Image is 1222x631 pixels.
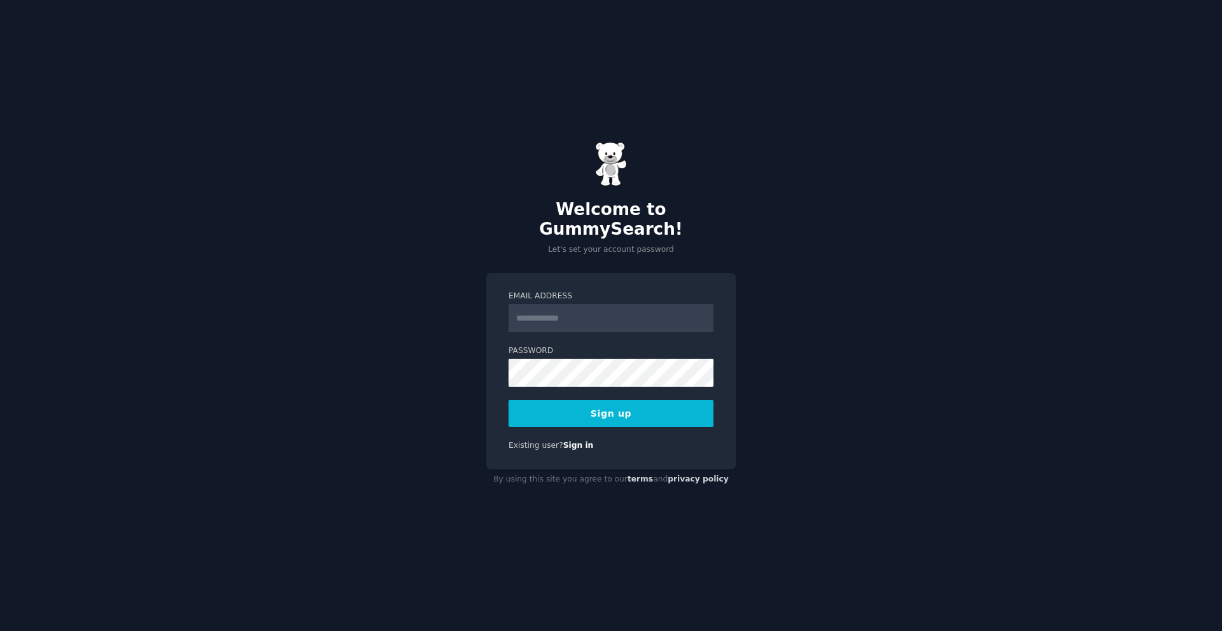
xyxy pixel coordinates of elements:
label: Email Address [509,291,713,302]
a: privacy policy [668,475,729,483]
a: Sign in [563,441,594,450]
h2: Welcome to GummySearch! [486,200,736,240]
p: Let's set your account password [486,244,736,256]
span: Existing user? [509,441,563,450]
div: By using this site you agree to our and [486,469,736,490]
a: terms [628,475,653,483]
label: Password [509,345,713,357]
button: Sign up [509,400,713,427]
img: Gummy Bear [595,142,627,186]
